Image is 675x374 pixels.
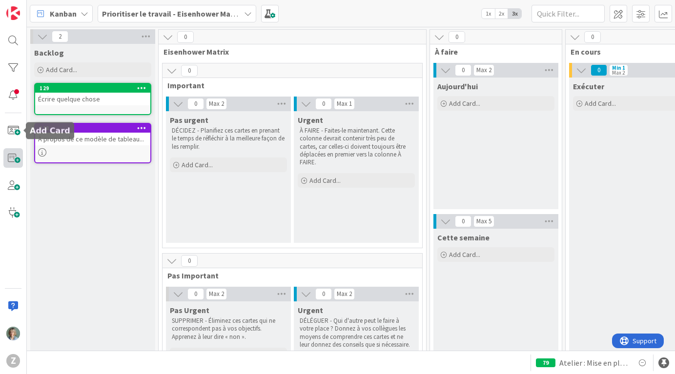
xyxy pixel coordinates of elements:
[46,65,77,74] span: Add Card...
[167,271,410,280] span: Pas Important
[187,288,204,300] span: 0
[437,81,478,91] span: Aujourd'hui
[455,216,471,227] span: 0
[187,98,204,110] span: 0
[315,98,332,110] span: 0
[181,65,198,77] span: 0
[584,31,601,43] span: 0
[337,292,352,296] div: Max 2
[6,354,20,368] div: Z
[435,47,550,57] span: À faire
[300,127,413,166] p: À FAIRE - Faites-le maintenant. Cette colonne devrait contenir très peu de cartes, car celles-ci ...
[35,84,150,105] div: 129Écrire quelque chose
[573,81,604,91] span: Exécuter
[35,133,150,145] div: À propos de ce modèle de tableau...
[612,70,625,75] div: Max 2
[35,84,150,93] div: 129
[182,351,213,359] span: Add Card...
[6,6,20,20] img: Visit kanbanzone.com
[476,68,491,73] div: Max 2
[52,31,68,42] span: 2
[164,47,414,57] span: Eisenhower Matrix
[559,357,629,369] span: Atelier : Mise en place kanban
[35,124,150,145] div: 128À propos de ce modèle de tableau...
[482,9,495,19] span: 1x
[298,305,323,315] span: Urgent
[532,5,605,22] input: Quick Filter...
[508,9,521,19] span: 3x
[102,9,243,19] b: Prioritiser le travail - Eisenhower Matrix
[209,101,224,106] div: Max 2
[177,31,194,43] span: 0
[6,327,20,340] img: ZL
[437,233,490,242] span: Cette semaine
[40,125,150,132] div: 128
[476,219,491,224] div: Max 5
[449,99,480,108] span: Add Card...
[20,1,44,13] span: Support
[209,292,224,296] div: Max 2
[449,250,480,259] span: Add Card...
[449,31,465,43] span: 0
[495,9,508,19] span: 2x
[536,358,555,367] div: 79
[50,8,77,20] span: Kanban
[181,255,198,267] span: 0
[35,124,150,133] div: 128
[585,99,616,108] span: Add Card...
[30,126,70,136] h5: Add Card
[167,80,410,90] span: Important
[337,101,352,106] div: Max 1
[309,176,341,185] span: Add Card...
[170,305,209,315] span: Pas Urgent
[182,160,213,169] span: Add Card...
[35,93,150,105] div: Écrire quelque chose
[315,288,332,300] span: 0
[591,64,607,76] span: 0
[172,317,285,341] p: SUPPRIMER - Éliminez ces cartes qui ne correspondent pas à vos objectifs. Apprenez à leur dire « ...
[298,115,323,125] span: Urgent
[40,85,150,92] div: 129
[170,115,208,125] span: Pas urgent
[34,48,64,58] span: Backlog
[172,127,285,151] p: DÉCIDEZ - Planifiez ces cartes en prenant le temps de réfléchir à la meilleure façon de les remplir.
[300,317,413,349] p: DÉLÉGUER - Qui d'autre peut le faire à votre place ? Donnez à vos collègues les moyens de compren...
[612,65,625,70] div: Min 1
[455,64,471,76] span: 0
